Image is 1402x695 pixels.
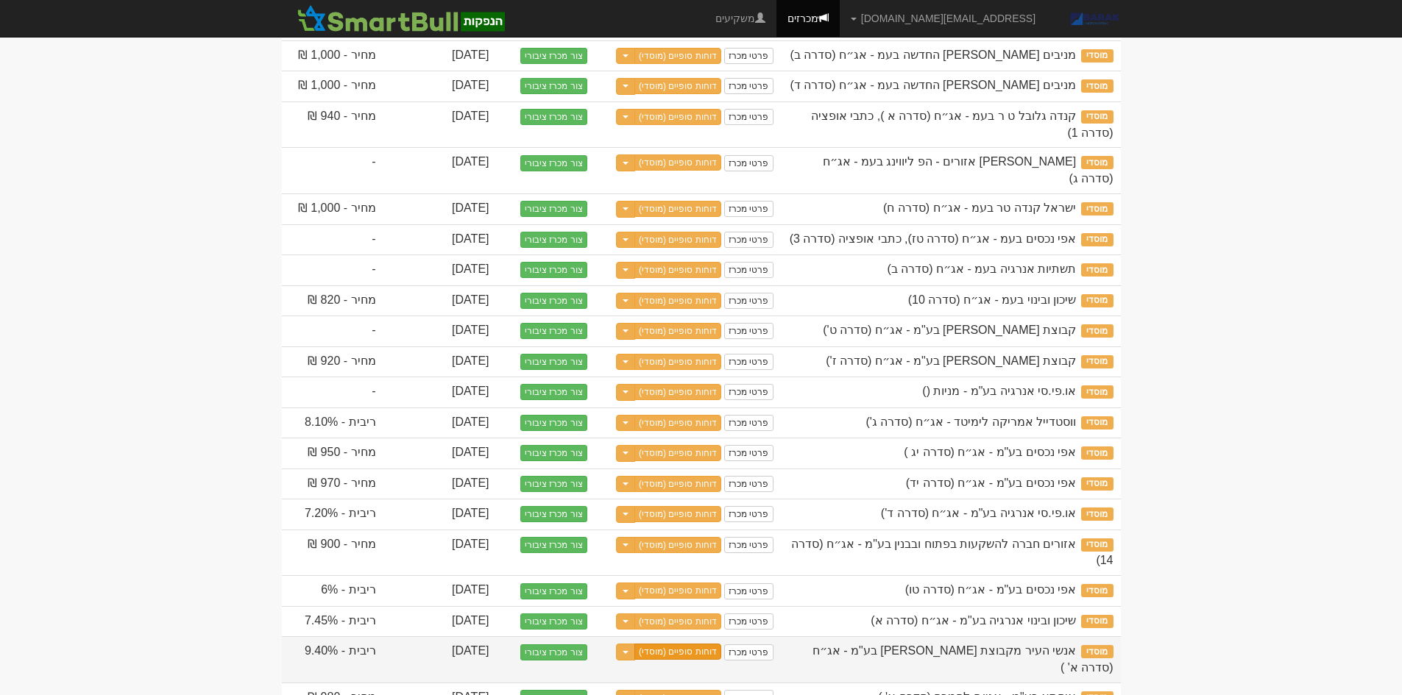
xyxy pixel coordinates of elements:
[724,109,773,125] a: פרטי מכרז
[634,201,721,217] a: דוחות סופיים (מוסדי)
[634,262,721,278] a: דוחות סופיים (מוסדי)
[790,232,1076,245] span: אפי נכסים בעמ - אג״ח (סדרה טז), כתבי אופציה (סדרה 3)
[383,101,497,148] td: [DATE]
[724,155,773,171] a: פרטי מכרז
[634,445,721,461] a: דוחות סופיים (מוסדי)
[724,48,773,64] a: פרטי מכרז
[520,415,587,431] button: צור מכרז ציבורי
[282,438,383,468] td: מחיר - 950 ₪
[904,446,1076,458] span: אפי נכסים בע"מ - אג״ח (סדרה יג )
[282,575,383,606] td: ריבית - 6%
[906,477,1076,489] span: אפי נכסים בע"מ - אג״ח (סדרה יד)
[1081,385,1113,399] span: מוסדי
[383,147,497,193] td: [DATE]
[383,377,497,407] td: [DATE]
[383,438,497,468] td: [DATE]
[520,354,587,370] button: צור מכרז ציבורי
[1081,355,1113,368] span: מוסדי
[634,154,721,171] a: דוחות סופיים (מוסדי)
[282,499,383,530] td: ריבית - 7.20%
[724,262,773,278] a: פרטי מכרז
[724,354,773,370] a: פרטי מכרז
[634,644,721,660] a: דוחות סופיים (מוסדי)
[634,48,721,64] a: דוחות סופיים (מוסדי)
[1081,645,1113,658] span: מוסדי
[282,224,383,255] td: -
[634,613,721,630] a: דוחות סופיים (מוסדי)
[634,537,721,553] a: דוחות סופיים (מוסדי)
[905,583,1076,596] span: אפי נכסים בע"מ - אג״ח (סדרה טו)
[282,254,383,285] td: -
[383,346,497,377] td: [DATE]
[1081,263,1113,277] span: מוסדי
[1081,49,1113,63] span: מוסדי
[724,506,773,522] a: פרטי מכרז
[724,476,773,492] a: פרטי מכרז
[383,636,497,682] td: [DATE]
[520,323,587,339] button: צור מכרז ציבורי
[1081,584,1113,597] span: מוסדי
[383,575,497,606] td: [DATE]
[871,614,1076,627] span: שיכון ובינוי אנרגיה בע"מ - אג״ח (סדרה א)
[383,499,497,530] td: [DATE]
[883,202,1076,214] span: ישראל קנדה טר בעמ - אג״ח (סדרה ח)
[790,49,1076,61] span: מניבים קרן הריט החדשה בעמ - אג״ח (סדרה ב)
[1081,538,1113,552] span: מוסדי
[634,293,721,309] a: דוחות סופיים (מוסדי)
[823,155,1114,185] span: ריט אזורים - הפ ליווינג בעמ - אג״ח (סדרה ג)
[1081,79,1113,93] span: מוסדי
[282,147,383,193] td: -
[724,293,773,309] a: פרטי מכרז
[724,445,773,461] a: פרטי מכרז
[383,40,497,71] td: [DATE]
[520,155,587,171] button: צור מכרז ציבורי
[520,476,587,492] button: צור מכרז ציבורי
[383,193,497,224] td: [DATE]
[520,232,587,248] button: צור מכרז ציבורי
[887,263,1076,275] span: תשתיות אנרגיה בעמ - אג״ח (סדרה ב)
[724,613,773,630] a: פרטי מכרז
[282,101,383,148] td: מחיר - 940 ₪
[1081,446,1113,460] span: מוסדי
[1081,202,1113,215] span: מוסדי
[520,445,587,461] button: צור מכרז ציבורי
[520,537,587,553] button: צור מכרז ציבורי
[383,285,497,316] td: [DATE]
[1081,416,1113,430] span: מוסדי
[881,507,1076,519] span: או.פי.סי אנרגיה בע"מ - אג״ח (סדרה ד')
[724,415,773,431] a: פרטי מכרז
[282,346,383,377] td: מחיר - 920 ₪
[383,224,497,255] td: [DATE]
[865,416,1076,428] span: ווסטדייל אמריקה לימיטד - אג״ח (סדרה ג')
[520,78,587,94] button: צור מכרז ציבורי
[1081,324,1113,338] span: מוסדי
[724,583,773,599] a: פרטי מכרז
[383,407,497,438] td: [DATE]
[634,109,721,125] a: דוחות סופיים (מוסדי)
[520,583,587,599] button: צור מכרז ציבורי
[520,293,587,309] button: צור מכרז ציבורי
[634,415,721,431] a: דוחות סופיים (מוסדי)
[1081,110,1113,124] span: מוסדי
[282,377,383,407] td: -
[282,468,383,499] td: מחיר - 970 ₪
[520,109,587,125] button: צור מכרז ציבורי
[383,71,497,101] td: [DATE]
[724,384,773,400] a: פרטי מכרז
[634,78,721,94] a: דוחות סופיים (מוסדי)
[922,385,1076,397] span: או.פי.סי אנרגיה בע"מ - מניות ()
[1081,507,1113,521] span: מוסדי
[724,644,773,660] a: פרטי מכרז
[520,613,587,630] button: צור מכרז ציבורי
[293,4,509,33] img: SmartBull Logo
[383,530,497,576] td: [DATE]
[282,40,383,71] td: מחיר - 1,000 ₪
[1081,294,1113,307] span: מוסדי
[520,506,587,522] button: צור מכרז ציבורי
[823,324,1076,336] span: קבוצת עזריאלי בע"מ - אג״ח (סדרה ט')
[634,384,721,400] a: דוחות סופיים (מוסדי)
[724,201,773,217] a: פרטי מכרז
[724,537,773,553] a: פרטי מכרז
[634,354,721,370] a: דוחות סופיים (מוסדי)
[826,354,1076,367] span: קבוצת עזריאלי בע"מ - אג״ח (סדרה ז')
